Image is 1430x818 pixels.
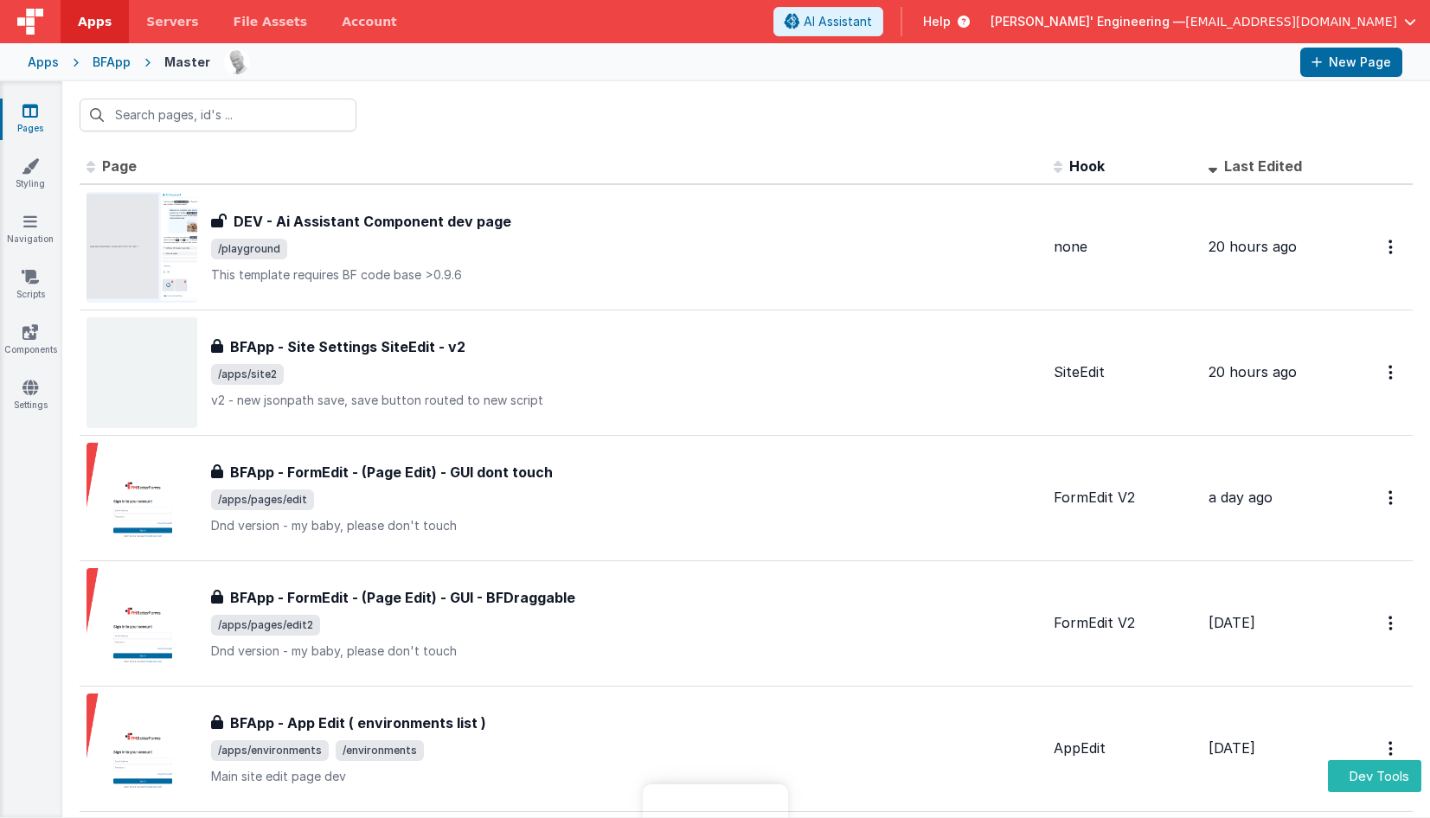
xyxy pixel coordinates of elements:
[1209,238,1297,255] span: 20 hours ago
[804,13,872,30] span: AI Assistant
[923,13,951,30] span: Help
[1328,760,1421,792] button: Dev Tools
[1209,614,1255,631] span: [DATE]
[1054,738,1195,758] div: AppEdit
[1378,731,1406,766] button: Options
[230,336,465,357] h3: BFApp - Site Settings SiteEdit - v2
[234,211,511,232] h3: DEV - Ai Assistant Component dev page
[1378,355,1406,390] button: Options
[211,740,329,761] span: /apps/environments
[211,615,320,636] span: /apps/pages/edit2
[230,713,486,733] h3: BFApp - App Edit ( environments list )
[1054,362,1195,382] div: SiteEdit
[991,13,1416,30] button: [PERSON_NAME]' Engineering — [EMAIL_ADDRESS][DOMAIN_NAME]
[1209,363,1297,380] span: 20 hours ago
[225,50,249,74] img: 11ac31fe5dc3d0eff3fbbbf7b26fa6e1
[1378,480,1406,515] button: Options
[28,54,59,71] div: Apps
[78,13,112,30] span: Apps
[211,642,1040,660] p: Dnd version - my baby, please don't touch
[211,517,1040,534] p: Dnd version - my baby, please don't touch
[1185,13,1397,30] span: [EMAIL_ADDRESS][DOMAIN_NAME]
[1054,488,1195,508] div: FormEdit V2
[1378,605,1406,641] button: Options
[102,157,137,175] span: Page
[1209,489,1273,506] span: a day ago
[1069,157,1105,175] span: Hook
[991,13,1185,30] span: [PERSON_NAME]' Engineering —
[1054,613,1195,633] div: FormEdit V2
[773,7,883,36] button: AI Assistant
[211,239,287,259] span: /playground
[93,54,131,71] div: BFApp
[211,768,1040,785] p: Main site edit page dev
[80,99,356,131] input: Search pages, id's ...
[211,364,284,385] span: /apps/site2
[146,13,198,30] span: Servers
[1300,48,1402,77] button: New Page
[1054,237,1195,257] div: none
[1224,157,1302,175] span: Last Edited
[164,54,210,71] div: Master
[211,266,1040,284] p: This template requires BF code base >0.9.6
[1378,229,1406,265] button: Options
[234,13,308,30] span: File Assets
[230,587,575,608] h3: BFApp - FormEdit - (Page Edit) - GUI - BFDraggable
[1209,739,1255,757] span: [DATE]
[336,740,424,761] span: /environments
[211,489,314,510] span: /apps/pages/edit
[230,462,553,482] h3: BFApp - FormEdit - (Page Edit) - GUI dont touch
[211,392,1040,409] p: v2 - new jsonpath save, save button routed to new script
